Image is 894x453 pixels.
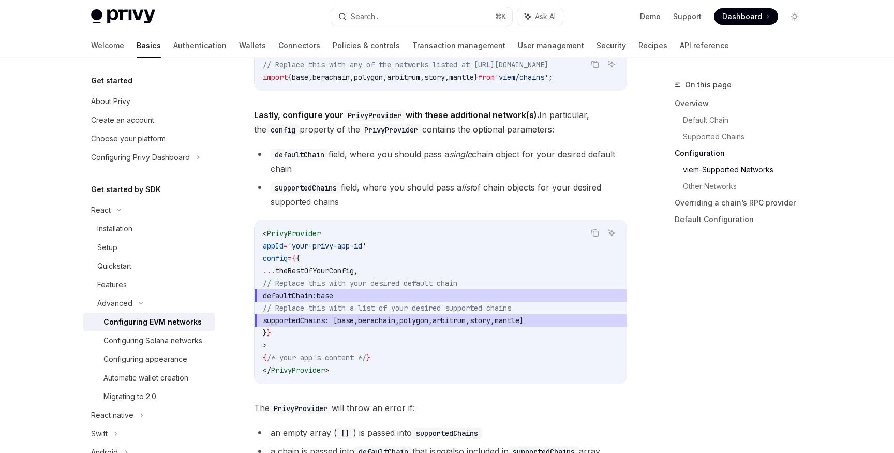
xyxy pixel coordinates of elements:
[271,182,341,194] code: supportedChains
[103,372,188,384] div: Automatic wallet creation
[351,10,380,23] div: Search...
[254,147,627,176] li: field, where you should pass a chain object for your desired default chain
[288,72,292,82] span: {
[449,149,472,159] em: single
[358,316,395,325] span: berachain
[685,79,732,91] span: On this page
[605,57,618,71] button: Ask AI
[83,129,215,148] a: Choose your platform
[331,7,512,26] button: Search...⌘K
[97,260,131,272] div: Quickstart
[263,303,511,313] span: // Replace this with a list of your desired supported chains
[83,92,215,111] a: About Privy
[103,390,156,403] div: Migrating to 2.0
[640,11,661,22] a: Demo
[605,226,618,240] button: Ask AI
[399,316,428,325] span: polygon
[308,72,312,82] span: ,
[254,401,627,415] span: The will throw an error if:
[254,108,627,137] span: In particular, the property of the contains the optional parameters:
[91,75,132,87] h5: Get started
[263,328,267,338] span: }
[366,353,370,362] span: }
[638,33,667,58] a: Recipes
[786,8,803,25] button: Toggle dark mode
[428,316,433,325] span: ,
[91,95,130,108] div: About Privy
[354,72,383,82] span: polygon
[263,241,284,251] span: appId
[714,8,778,25] a: Dashboard
[83,238,215,257] a: Setup
[263,229,267,238] span: <
[337,428,353,439] code: []
[83,331,215,350] a: Configuring Solana networks
[325,316,337,325] span: : [
[91,409,133,421] div: React native
[254,426,627,440] li: an empty array ( ) is passed into
[288,254,292,263] span: =
[83,313,215,331] a: Configuring EVM networks
[395,316,399,325] span: ,
[673,11,702,22] a: Support
[383,72,387,82] span: ,
[91,114,154,126] div: Create an account
[292,254,296,263] span: {
[239,33,266,58] a: Wallets
[518,33,584,58] a: User management
[312,72,350,82] span: berachain
[424,72,445,82] span: story
[588,226,602,240] button: Copy the contents from the code block
[91,9,155,24] img: light logo
[495,72,548,82] span: 'viem/chains'
[292,72,308,82] span: base
[271,149,329,160] code: defaultChain
[333,33,400,58] a: Policies & controls
[97,297,132,310] div: Advanced
[495,316,519,325] span: mantle
[284,241,288,251] span: =
[83,220,215,238] a: Installation
[97,241,117,254] div: Setup
[137,33,161,58] a: Basics
[83,111,215,129] a: Create an account
[350,72,354,82] span: ,
[83,387,215,406] a: Migrating to 2.0
[445,72,449,82] span: ,
[91,428,108,440] div: Swift
[474,72,478,82] span: }
[91,151,190,164] div: Configuring Privy Dashboard
[267,328,271,338] span: }
[588,57,602,71] button: Copy the contents from the code block
[266,124,300,136] code: config
[517,7,563,26] button: Ask AI
[263,72,288,82] span: import
[433,316,466,325] span: arbitrum
[91,204,111,216] div: React
[519,316,524,325] span: ]
[288,241,366,251] span: 'your-privy-app-id'
[263,279,457,288] span: // Replace this with your desired default chain
[97,279,127,291] div: Features
[461,182,472,193] em: list
[412,428,482,439] code: supportedChains
[103,353,187,366] div: Configuring appearance
[683,112,811,128] a: Default Chain
[173,33,227,58] a: Authentication
[275,266,354,275] span: theRestOfYourConfig
[296,254,300,263] span: {
[325,366,329,375] span: >
[91,183,161,196] h5: Get started by SDK
[97,223,132,235] div: Installation
[103,334,202,347] div: Configuring Solana networks
[466,316,470,325] span: ,
[317,291,333,300] span: base
[267,353,366,362] span: /* your app's content */
[263,266,275,275] span: ...
[412,33,505,58] a: Transaction management
[103,316,202,328] div: Configuring EVM networks
[267,229,321,238] span: PrivyProvider
[478,72,495,82] span: from
[271,366,325,375] span: PrivyProvider
[597,33,626,58] a: Security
